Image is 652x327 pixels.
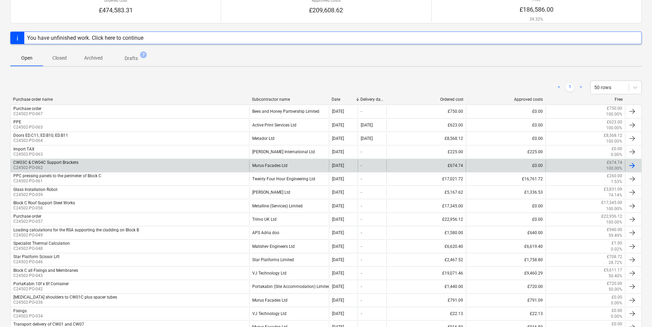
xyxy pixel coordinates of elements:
[361,163,362,168] div: -
[27,35,143,41] div: You have unfinished work. Click here to continue
[332,109,344,114] div: [DATE]
[466,214,545,225] div: £0.00
[332,230,344,235] div: [DATE]
[389,97,463,102] div: Ordered cost
[332,298,344,303] div: [DATE]
[469,97,543,102] div: Approved costs
[249,173,329,185] div: Twenty Four Hour Engineering Ltd
[13,281,69,286] div: PortaKabin 10f x 8f Container
[249,214,329,225] div: Trimo UK Ltd
[520,5,553,14] p: £186,586.00
[18,54,35,62] p: Open
[386,200,466,211] div: £17,345.00
[13,178,101,184] p: C24502-PO-061
[13,228,139,232] div: Loading calculations for the RSA supporting the cladding on Block B
[13,254,60,259] div: Star Platform Scissor Lift
[13,124,43,130] p: C24502-PO-065
[332,136,344,141] div: [DATE]
[607,254,622,260] p: £708.72
[13,187,57,192] div: Glass Installation Robot
[332,190,344,195] div: [DATE]
[606,206,622,212] p: 100.00%
[361,271,362,276] div: -
[386,267,466,279] div: £19,071.46
[606,111,622,117] p: 100.00%
[332,97,355,102] div: Date
[466,281,545,292] div: £720.00
[606,138,622,144] p: 100.00%
[249,119,329,131] div: Active Print Services Ltd
[13,313,43,319] p: C24502-PO-034
[361,257,362,262] div: -
[252,97,326,102] div: Subcontractor name
[386,214,466,225] div: £22,956.12
[612,321,622,327] p: £0.00
[249,308,329,319] div: VJ Technology Ltd
[612,146,622,152] p: £0.00
[13,173,101,178] div: PPC pressing panels to the perimeter of Block C
[466,133,545,144] div: £0.00
[361,177,362,181] div: -
[612,308,622,314] p: £0.00
[466,254,545,266] div: £1,758.80
[332,149,344,154] div: [DATE]
[601,214,622,219] p: £22,956.12
[386,227,466,239] div: £1,580.00
[249,227,329,239] div: APS Adria doo
[609,192,622,198] p: 74.14%
[13,160,78,165] div: CW03C & CW04C Support Brackets
[520,16,553,22] p: 39.32%
[361,244,362,249] div: -
[13,138,68,144] p: C24502-PO-064
[607,160,622,166] p: £674.74
[386,119,466,131] div: £623.00
[13,192,57,198] p: C24502-PO-059
[604,186,622,192] p: £3,831.09
[13,133,68,138] div: Doors ED.C11, ED.B10, ED.B11
[606,219,622,225] p: 100.00%
[607,119,622,125] p: £623.00
[309,6,343,14] p: £209,608.62
[609,233,622,239] p: 59.49%
[13,241,70,246] div: Specialist Thermal Calculation
[249,106,329,117] div: Bees and Honey Partnership Limited
[361,136,373,141] div: [DATE]
[360,97,384,102] div: Delivery date
[611,179,622,185] p: 1.53%
[466,186,545,198] div: £1,336.53
[332,311,344,316] div: [DATE]
[386,106,466,117] div: £750.00
[332,244,344,249] div: [DATE]
[466,146,545,158] div: £225.00
[611,246,622,252] p: 0.02%
[13,97,246,102] div: Purchase order name
[466,106,545,117] div: £0.00
[13,120,21,124] div: PPE
[466,240,545,252] div: £6,619.40
[361,109,362,114] div: -
[609,287,622,292] p: 50.00%
[466,227,545,239] div: £640.00
[249,146,329,158] div: [PERSON_NAME] International Ltd
[332,271,344,276] div: [DATE]
[13,219,43,225] p: C24502-PO-057
[13,106,41,111] div: Purchase order
[99,6,133,14] p: £474,583.31
[13,268,78,273] div: Block C all Fixings and Membranes
[386,186,466,198] div: £5,167.62
[13,322,84,327] div: Transport delivery of CW01 and CW07
[604,267,622,273] p: £9,611.17
[386,240,466,252] div: £6,620.40
[13,300,117,305] p: C24502-PO-036
[249,200,329,211] div: Metalline (Services) Limited
[361,217,362,222] div: -
[13,246,70,252] p: C24502-PO-048
[611,314,622,319] p: 0.00%
[361,311,362,316] div: -
[607,173,622,179] p: £260.00
[13,111,43,117] p: C24502-PO-067
[13,214,41,219] div: Purchase order
[332,257,344,262] div: [DATE]
[249,254,329,266] div: Star Platforms Limited
[332,163,344,168] div: [DATE]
